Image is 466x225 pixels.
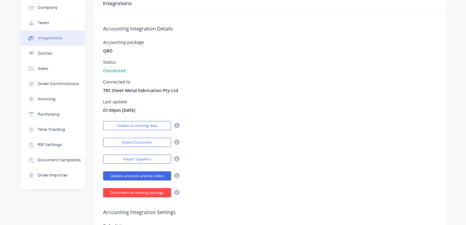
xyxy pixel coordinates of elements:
[103,209,436,215] h5: Accounting Integration Settings
[21,137,85,152] button: PDF Settings
[38,66,48,71] div: Sales
[103,60,126,64] div: Status
[38,127,65,132] div: Time Tracking
[38,81,79,87] div: Order Confirmations
[21,122,85,137] button: Time Tracking
[21,91,85,107] button: Invoicing
[21,15,85,30] button: Team
[38,142,62,148] div: PDF Settings
[103,107,135,113] span: 01:09pm [DATE]
[103,26,436,32] h5: Accounting Integration Details
[103,48,113,54] span: QBO
[103,155,171,164] button: Import Suppliers
[103,138,171,147] button: Import Customers
[38,96,56,102] div: Invoicing
[21,76,85,91] button: Order Confirmations
[103,40,144,45] div: Accounting package
[103,188,171,197] button: Disconnect accounting package
[38,5,57,10] div: Company
[38,35,63,41] div: Integrations
[103,67,126,74] span: Connected
[38,157,81,163] div: Document templates
[103,100,135,104] div: Last update
[21,107,85,122] button: Purchasing
[38,20,49,26] div: Team
[21,152,85,168] button: Document templates
[21,30,85,46] button: Integrations
[21,46,85,61] button: Quotes
[103,80,178,84] div: Connected to
[103,121,171,130] button: Update accounting data
[103,87,178,94] span: TRS Sheet Metal Fabrication Pty Ltd
[21,61,85,76] button: Sales
[21,168,85,183] button: Order Importer
[38,112,59,117] div: Purchasing
[38,173,68,178] div: Order Importer
[38,51,52,56] div: Quotes
[103,171,171,180] button: Update accounts and tax codes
